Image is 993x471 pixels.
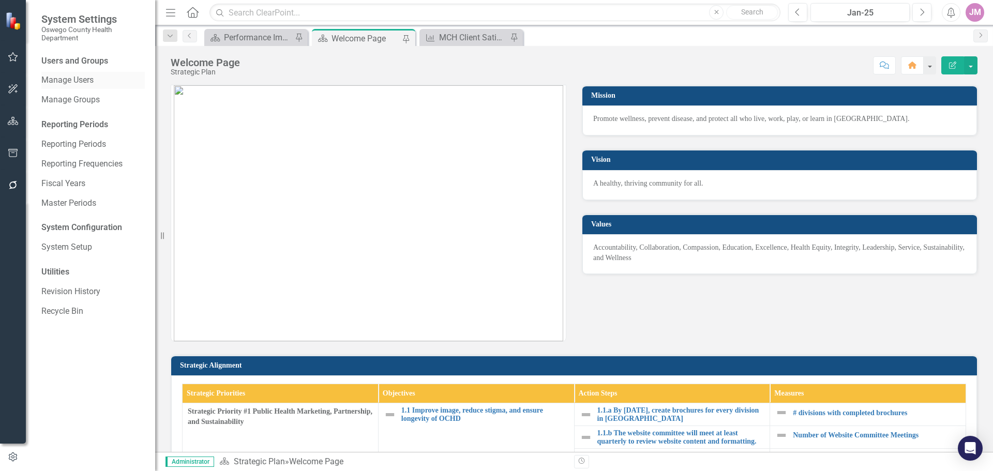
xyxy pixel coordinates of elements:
[289,457,343,466] div: Welcome Page
[597,429,765,445] a: 1.1.b The website committee will meet at least quarterly to review website content and formatting.
[580,431,592,444] img: Not Defined
[580,408,592,421] img: Not Defined
[726,5,778,20] button: Search
[219,456,566,468] div: »
[770,403,966,426] td: Double-Click to Edit Right Click for Context Menu
[422,31,507,44] a: MCH Client Satisfaction Survey
[770,426,966,449] td: Double-Click to Edit Right Click for Context Menu
[593,179,703,187] span: A healthy, thriving community for all.
[171,57,240,68] div: Welcome Page
[171,68,240,76] div: Strategic Plan
[958,436,983,461] div: Open Intercom Messenger
[41,74,145,86] a: Manage Users
[810,3,910,22] button: Jan-25
[165,457,214,467] span: Administrator
[775,429,788,442] img: Not Defined
[41,222,145,234] div: System Configuration
[41,55,145,67] div: Users and Groups
[174,85,563,341] img: mceclip0.png
[775,406,788,419] img: Not Defined
[966,3,984,22] button: JM
[41,119,145,131] div: Reporting Periods
[770,448,966,471] td: Double-Click to Edit Right Click for Context Menu
[332,32,400,45] div: Welcome Page
[41,266,145,278] div: Utilities
[207,31,292,44] a: Performance Improvement Plans
[591,156,972,163] h3: Vision
[41,241,145,253] a: System Setup
[41,139,145,150] a: Reporting Periods
[741,8,763,16] span: Search
[439,31,507,44] div: MCH Client Satisfaction Survey
[574,448,770,471] td: Double-Click to Edit Right Click for Context Menu
[384,408,396,421] img: Not Defined
[5,11,23,29] img: ClearPoint Strategy
[41,286,145,298] a: Revision History
[597,406,765,422] a: 1.1.a By [DATE], create brochures for every division in [GEOGRAPHIC_DATA]
[41,178,145,190] a: Fiscal Years
[41,25,145,42] small: Oswego County Health Department
[41,158,145,170] a: Reporting Frequencies
[591,220,972,228] h3: Values
[209,4,780,22] input: Search ClearPoint...
[591,92,972,99] h3: Mission
[41,13,145,25] span: System Settings
[593,244,965,262] span: Accountability, Collaboration, Compassion, Education, Excellence, Health Equity, Integrity, Leade...
[793,409,960,417] a: # divisions with completed brochures
[401,406,569,422] a: 1.1 Improve image, reduce stigma, and ensure longevity of OCHD
[793,431,960,439] a: Number of Website Committee Meetings
[574,426,770,449] td: Double-Click to Edit Right Click for Context Menu
[188,406,373,427] span: Strategic Priority #1 Public Health Marketing, Partnership, and Sustainability
[593,115,910,123] span: Promote wellness, prevent disease, and protect all who live, work, play, or learn in [GEOGRAPHIC_...
[180,361,972,369] h3: Strategic Alignment
[41,197,145,209] a: Master Periods
[234,457,285,466] a: Strategic Plan
[41,94,145,106] a: Manage Groups
[574,403,770,426] td: Double-Click to Edit Right Click for Context Menu
[41,306,145,317] a: Recycle Bin
[814,7,906,19] div: Jan-25
[224,31,292,44] div: Performance Improvement Plans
